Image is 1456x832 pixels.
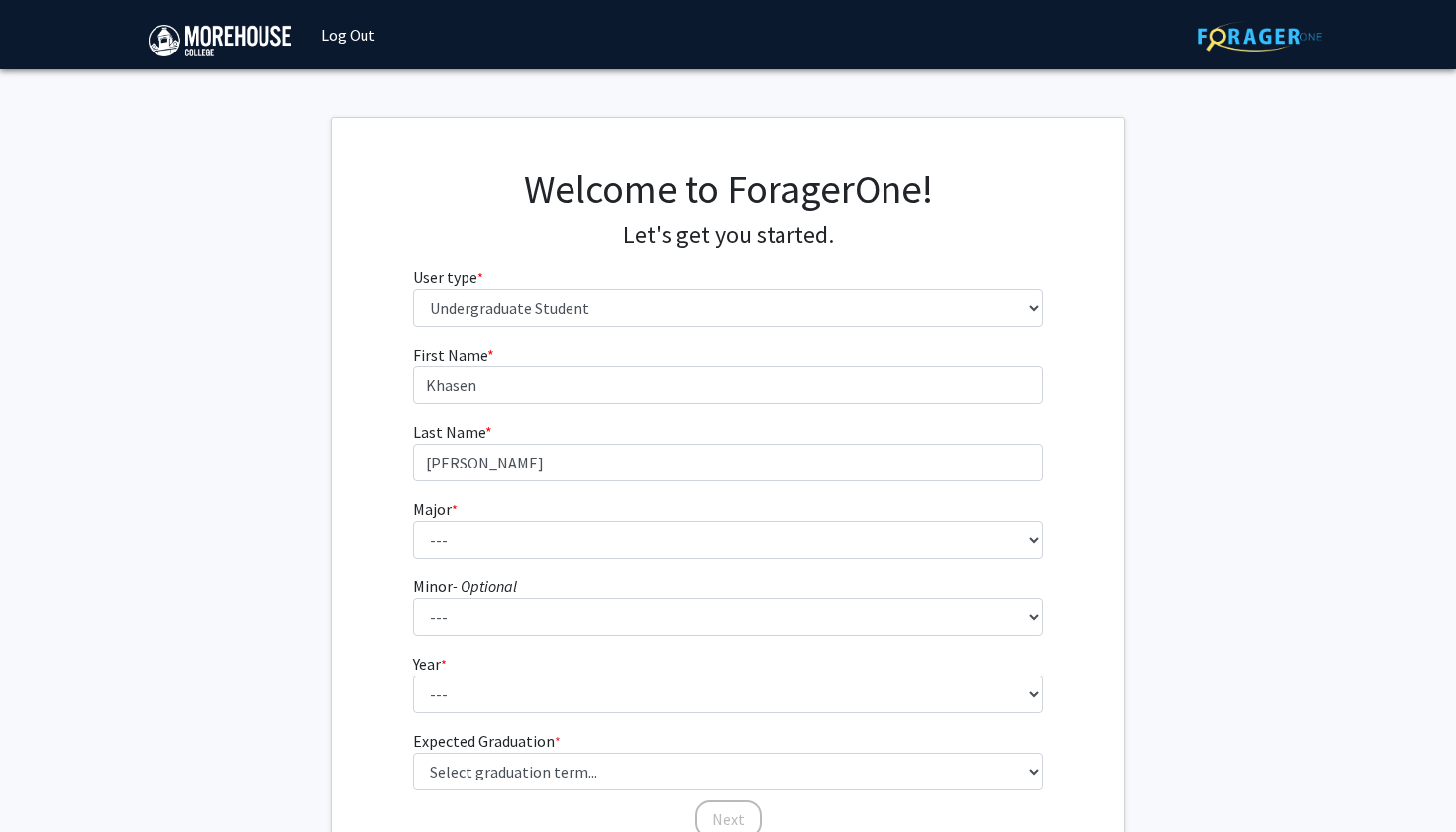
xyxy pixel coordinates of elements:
label: Minor [413,574,517,598]
img: ForagerOne Logo [1198,21,1322,52]
img: Morehouse College Logo [149,25,291,56]
label: User type [413,265,483,289]
i: - Optional [453,576,517,596]
label: Year [413,652,447,676]
iframe: Chat [15,743,84,817]
label: Major [413,497,458,521]
label: Expected Graduation [413,729,561,753]
span: Last Name [413,422,485,442]
h1: Welcome to ForagerOne! [413,165,1044,213]
span: First Name [413,345,487,364]
h4: Let's get you started. [413,221,1044,250]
